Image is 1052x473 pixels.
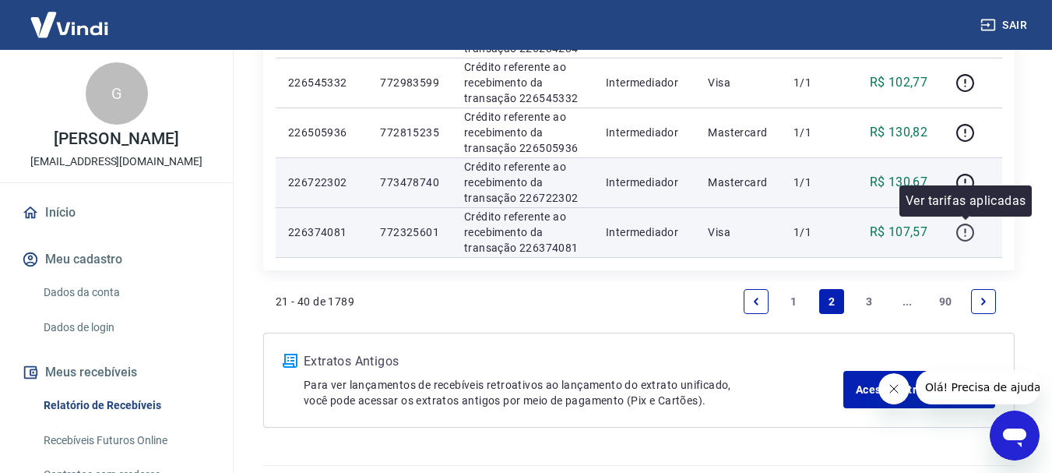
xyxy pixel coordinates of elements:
[737,283,1002,320] ul: Pagination
[288,75,355,90] p: 226545332
[916,370,1040,404] iframe: Mensagem da empresa
[895,289,920,314] a: Jump forward
[793,224,839,240] p: 1/1
[283,354,297,368] img: ícone
[380,224,439,240] p: 772325601
[380,75,439,90] p: 772983599
[819,289,844,314] a: Page 2 is your current page
[288,175,355,190] p: 226722302
[37,425,214,457] a: Recebíveis Futuros Online
[782,289,807,314] a: Page 1
[9,11,131,23] span: Olá! Precisa de ajuda?
[843,371,995,408] a: Acesse Extratos Antigos
[37,312,214,344] a: Dados de login
[37,390,214,422] a: Relatório de Recebíveis
[933,289,959,314] a: Page 90
[708,75,769,90] p: Visa
[906,192,1026,210] p: Ver tarifas aplicadas
[30,154,202,170] p: [EMAIL_ADDRESS][DOMAIN_NAME]
[464,59,581,106] p: Crédito referente ao recebimento da transação 226545332
[977,11,1033,40] button: Sair
[878,373,910,404] iframe: Fechar mensagem
[793,75,839,90] p: 1/1
[304,352,843,371] p: Extratos Antigos
[870,223,928,242] p: R$ 107,57
[744,289,769,314] a: Previous page
[380,175,439,190] p: 773478740
[380,125,439,140] p: 772815235
[19,242,214,277] button: Meu cadastro
[793,175,839,190] p: 1/1
[606,125,683,140] p: Intermediador
[304,377,843,408] p: Para ver lançamentos de recebíveis retroativos ao lançamento do extrato unificado, você pode aces...
[19,1,120,48] img: Vindi
[857,289,882,314] a: Page 3
[19,196,214,230] a: Início
[793,125,839,140] p: 1/1
[606,224,683,240] p: Intermediador
[708,125,769,140] p: Mastercard
[86,62,148,125] div: G
[971,289,996,314] a: Next page
[708,224,769,240] p: Visa
[870,123,928,142] p: R$ 130,82
[870,173,928,192] p: R$ 130,67
[990,411,1040,461] iframe: Botão para abrir a janela de mensagens
[606,175,683,190] p: Intermediador
[37,277,214,309] a: Dados da conta
[708,175,769,190] p: Mastercard
[606,75,683,90] p: Intermediador
[870,73,928,92] p: R$ 102,77
[19,355,214,390] button: Meus recebíveis
[54,131,178,147] p: [PERSON_NAME]
[288,125,355,140] p: 226505936
[464,159,581,206] p: Crédito referente ao recebimento da transação 226722302
[464,109,581,156] p: Crédito referente ao recebimento da transação 226505936
[464,209,581,256] p: Crédito referente ao recebimento da transação 226374081
[288,224,355,240] p: 226374081
[276,294,354,309] p: 21 - 40 de 1789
